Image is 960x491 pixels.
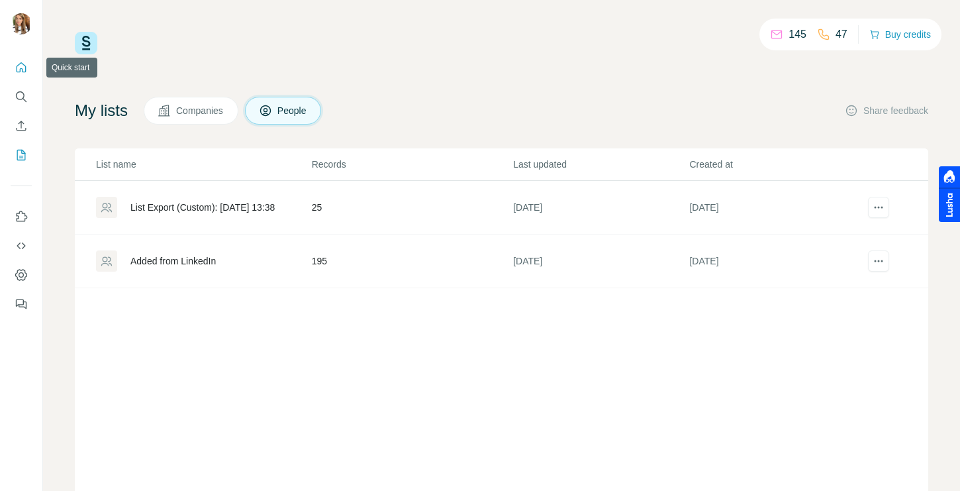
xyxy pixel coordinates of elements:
h4: My lists [75,100,128,121]
button: Quick start [11,56,32,80]
button: Use Surfe on LinkedIn [11,205,32,229]
span: People [277,104,308,117]
button: Buy credits [869,25,931,44]
div: List Export (Custom): [DATE] 13:38 [130,201,275,214]
button: actions [868,197,889,218]
button: Enrich CSV [11,114,32,138]
p: List name [96,158,311,171]
p: Created at [689,158,864,171]
img: Avatar [11,13,32,34]
td: [DATE] [689,235,865,288]
button: Share feedback [845,104,928,117]
p: 145 [789,27,806,42]
td: [DATE] [512,181,689,235]
button: Search [11,85,32,109]
p: Last updated [513,158,688,171]
button: actions [868,250,889,272]
p: 47 [836,27,847,42]
button: Feedback [11,292,32,316]
p: Records [312,158,512,171]
div: Added from LinkedIn [130,254,216,268]
td: 25 [311,181,512,235]
td: 195 [311,235,512,288]
img: Surfe Logo [75,32,97,54]
td: [DATE] [512,235,689,288]
span: Companies [176,104,224,117]
button: Use Surfe API [11,234,32,258]
button: Dashboard [11,263,32,287]
button: My lists [11,143,32,167]
td: [DATE] [689,181,865,235]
